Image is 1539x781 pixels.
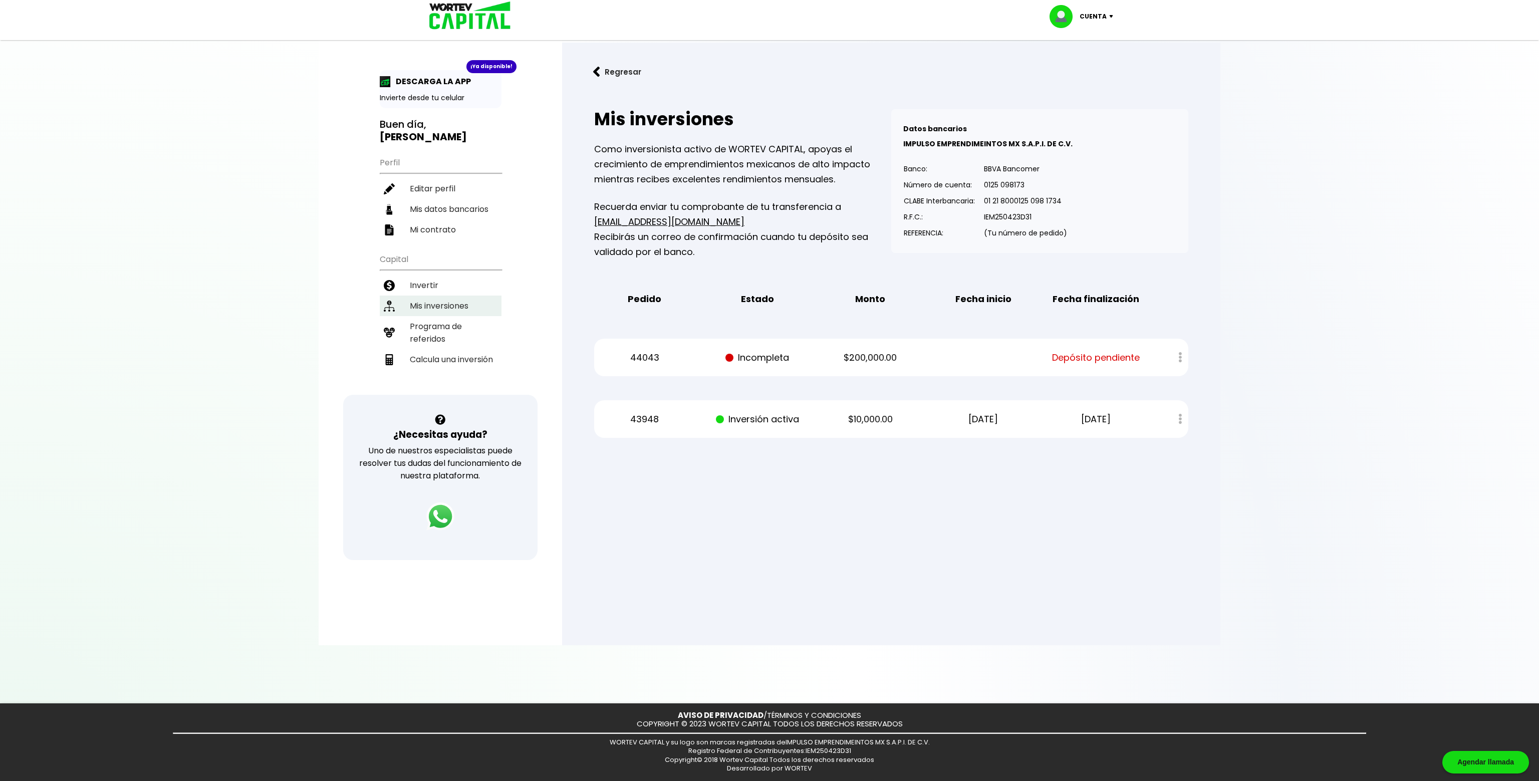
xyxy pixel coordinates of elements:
a: Invertir [380,275,501,296]
p: $200,000.00 [823,350,918,365]
p: $10,000.00 [823,412,918,427]
a: TÉRMINOS Y CONDICIONES [767,710,861,720]
a: Mis inversiones [380,296,501,316]
img: inversiones-icon.6695dc30.svg [384,301,395,312]
b: Fecha finalización [1053,292,1139,307]
a: Calcula una inversión [380,349,501,370]
img: invertir-icon.b3b967d7.svg [384,280,395,291]
p: (Tu número de pedido) [984,225,1067,240]
p: Inversión activa [710,412,805,427]
img: calculadora-icon.17d418c4.svg [384,354,395,365]
p: Recuerda enviar tu comprobante de tu transferencia a Recibirás un correo de confirmación cuando t... [594,199,891,259]
p: / [678,711,861,720]
p: DESCARGA LA APP [391,75,471,88]
span: Copyright© 2018 Wortev Capital Todos los derechos reservados [665,755,874,764]
div: ¡Ya disponible! [466,60,517,73]
b: IMPULSO EMPRENDIMEINTOS MX S.A.P.I. DE C.V. [903,139,1073,149]
p: [DATE] [936,412,1031,427]
p: Uno de nuestros especialistas puede resolver tus dudas del funcionamiento de nuestra plataforma. [356,444,525,482]
span: Depósito pendiente [1052,350,1140,365]
p: Número de cuenta: [904,177,975,192]
b: Pedido [628,292,661,307]
p: 0125 098173 [984,177,1067,192]
h3: Buen día, [380,118,501,143]
p: COPYRIGHT © 2023 WORTEV CAPITAL TODOS LOS DERECHOS RESERVADOS [637,720,903,728]
p: 44043 [597,350,692,365]
a: AVISO DE PRIVACIDAD [678,710,763,720]
span: WORTEV CAPITAL y su logo son marcas registradas de IMPULSO EMPRENDIMEINTOS MX S.A.P.I. DE C.V. [610,737,930,747]
p: 01 21 8000125 098 1734 [984,193,1067,208]
p: BBVA Bancomer [984,161,1067,176]
a: Mis datos bancarios [380,199,501,219]
h3: ¿Necesitas ayuda? [393,427,487,442]
b: Fecha inicio [955,292,1011,307]
a: [EMAIL_ADDRESS][DOMAIN_NAME] [594,215,744,228]
p: 43948 [597,412,692,427]
p: Incompleta [710,350,805,365]
a: Editar perfil [380,178,501,199]
b: Monto [855,292,885,307]
b: [PERSON_NAME] [380,130,467,144]
button: Regresar [578,59,656,85]
b: Datos bancarios [903,124,967,134]
div: Agendar llamada [1442,751,1529,773]
p: Como inversionista activo de WORTEV CAPITAL, apoyas el crecimiento de emprendimientos mexicanos d... [594,142,891,187]
ul: Capital [380,248,501,395]
ul: Perfil [380,151,501,240]
img: datos-icon.10cf9172.svg [384,204,395,215]
p: [DATE] [1049,412,1144,427]
span: Registro Federal de Contribuyentes: IEM250423D31 [688,746,851,755]
p: IEM250423D31 [984,209,1067,224]
p: Invierte desde tu celular [380,93,501,103]
p: Banco: [904,161,975,176]
p: REFERENCIA: [904,225,975,240]
a: Mi contrato [380,219,501,240]
img: recomiendanos-icon.9b8e9327.svg [384,327,395,338]
img: logos_whatsapp-icon.242b2217.svg [426,502,454,531]
b: Estado [741,292,774,307]
h2: Mis inversiones [594,109,891,129]
img: profile-image [1050,5,1080,28]
span: Desarrollado por WORTEV [727,763,812,773]
a: flecha izquierdaRegresar [578,59,1204,85]
img: flecha izquierda [593,67,600,77]
p: CLABE Interbancaria: [904,193,975,208]
p: Cuenta [1080,9,1107,24]
img: app-icon [380,76,391,87]
p: R.F.C.: [904,209,975,224]
img: icon-down [1107,15,1120,18]
img: editar-icon.952d3147.svg [384,183,395,194]
a: Programa de referidos [380,316,501,349]
img: contrato-icon.f2db500c.svg [384,224,395,235]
